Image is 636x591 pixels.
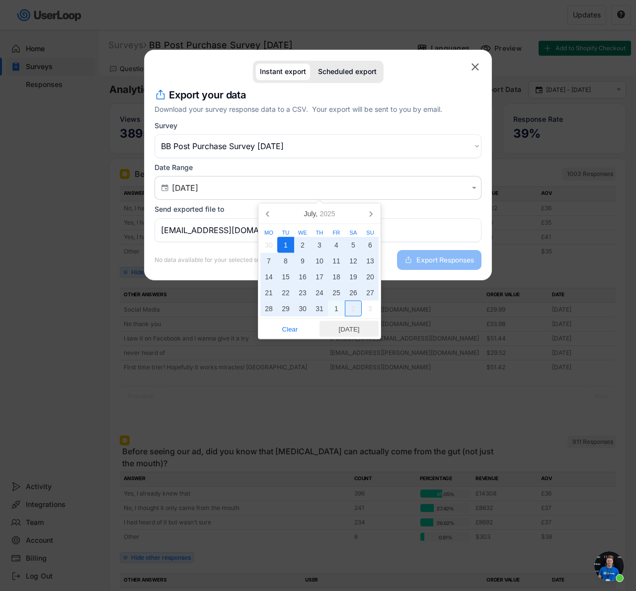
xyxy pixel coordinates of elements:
[260,301,277,317] div: 28
[328,301,345,317] div: 1
[169,88,246,102] h4: Export your data
[172,183,467,193] input: Air Date/Time Picker
[472,183,477,192] text: 
[311,253,328,269] div: 10
[469,61,481,73] button: 
[260,230,277,236] div: Mo
[345,237,362,253] div: 5
[277,253,294,269] div: 8
[155,121,177,130] div: Survey
[345,253,362,269] div: 12
[294,269,311,285] div: 16
[294,237,311,253] div: 2
[260,285,277,301] div: 21
[277,237,294,253] div: 1
[260,237,277,253] div: 30
[318,68,377,76] div: Scheduled export
[345,285,362,301] div: 26
[260,321,319,337] button: Clear
[260,253,277,269] div: 7
[263,322,317,337] span: Clear
[311,237,328,253] div: 3
[311,285,328,301] div: 24
[294,301,311,317] div: 30
[328,230,345,236] div: Fr
[294,285,311,301] div: 23
[277,301,294,317] div: 29
[328,269,345,285] div: 18
[260,269,277,285] div: 14
[277,230,294,236] div: Tu
[345,230,362,236] div: Sa
[362,230,379,236] div: Su
[319,210,335,217] i: 2025
[311,269,328,285] div: 17
[472,61,479,73] text: 
[294,230,311,236] div: We
[328,285,345,301] div: 25
[260,68,306,76] div: Instant export
[345,269,362,285] div: 19
[328,237,345,253] div: 4
[155,104,481,114] div: Download your survey response data to a CSV. Your export will be sent to you by email.
[362,301,379,317] div: 3
[328,253,345,269] div: 11
[311,230,328,236] div: Th
[160,183,169,192] button: 
[470,184,478,192] button: 
[416,256,474,263] span: Export Responses
[362,269,379,285] div: 20
[397,250,481,270] button: Export Responses
[161,183,168,192] text: 
[345,301,362,317] div: 2
[322,322,376,337] span: [DATE]
[155,257,318,263] div: No data available for your selected survey and time period
[362,237,379,253] div: 6
[155,163,193,172] div: Date Range
[155,205,224,214] div: Send exported file to
[311,301,328,317] div: 31
[300,206,339,222] div: July,
[362,253,379,269] div: 13
[594,551,624,581] div: Open chat
[294,253,311,269] div: 9
[362,285,379,301] div: 27
[319,321,379,337] button: [DATE]
[277,285,294,301] div: 22
[277,269,294,285] div: 15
